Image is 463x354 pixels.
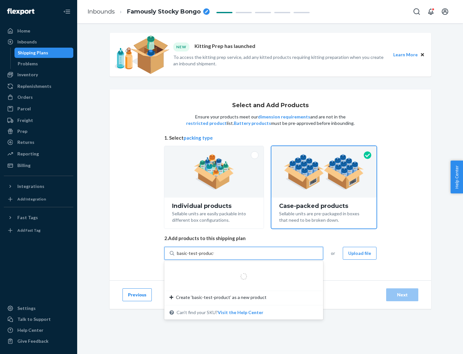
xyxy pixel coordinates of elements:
[17,139,34,145] div: Returns
[439,5,451,18] button: Open account menu
[4,126,73,136] a: Prep
[177,250,214,256] input: Create ‘basic-test-product’ as a new productCan't find your SKU?Visit the Help Center
[17,151,39,157] div: Reporting
[17,117,33,124] div: Freight
[17,316,51,322] div: Talk to Support
[186,120,227,126] button: restricted product
[279,203,369,209] div: Case-packed products
[258,114,310,120] button: dimension requirements
[17,338,49,344] div: Give Feedback
[173,54,387,67] p: To access the kitting prep service, add any kitted products requiring kitting preparation when yo...
[4,37,73,47] a: Inbounds
[172,203,256,209] div: Individual products
[177,309,263,316] span: Can't find your SKU?
[4,160,73,171] a: Billing
[4,212,73,223] button: Fast Tags
[127,8,201,16] span: Famously Stocky Bongo
[17,196,46,202] div: Add Integration
[18,50,48,56] div: Shipping Plans
[392,292,413,298] div: Next
[284,154,364,190] img: case-pack.59cecea509d18c883b923b81aeac6d0b.png
[234,120,271,126] button: Battery products
[4,314,73,324] a: Talk to Support
[218,309,263,316] button: Create ‘basic-test-product’ as a new productCan't find your SKU?
[17,162,31,169] div: Billing
[14,48,74,58] a: Shipping Plans
[343,247,377,260] button: Upload file
[4,70,73,80] a: Inventory
[17,39,37,45] div: Inbounds
[17,83,51,89] div: Replenishments
[4,81,73,91] a: Replenishments
[176,294,267,301] span: Create ‘basic-test-product’ as a new product
[164,235,377,242] span: 2. Add products to this shipping plan
[4,194,73,204] a: Add Integration
[4,225,73,236] a: Add Fast Tag
[17,327,43,333] div: Help Center
[4,149,73,159] a: Reporting
[4,115,73,126] a: Freight
[18,61,38,67] div: Problems
[4,325,73,335] a: Help Center
[419,51,426,58] button: Close
[331,250,335,256] span: or
[186,114,355,126] p: Ensure your products meet our and are not in the list. must be pre-approved before inbounding.
[123,288,152,301] button: Previous
[14,59,74,69] a: Problems
[410,5,423,18] button: Open Search Box
[386,288,418,301] button: Next
[17,28,30,34] div: Home
[17,305,36,312] div: Settings
[17,94,33,100] div: Orders
[60,5,73,18] button: Close Navigation
[232,102,309,109] h1: Select and Add Products
[194,154,234,190] img: individual-pack.facf35554cb0f1810c75b2bd6df2d64e.png
[173,42,189,51] div: NEW
[17,214,38,221] div: Fast Tags
[17,71,38,78] div: Inventory
[17,228,41,233] div: Add Fast Tag
[4,104,73,114] a: Parcel
[184,135,213,141] button: packing type
[195,42,255,51] p: Kitting Prep has launched
[164,135,377,141] span: 1. Select
[17,106,31,112] div: Parcel
[4,303,73,313] a: Settings
[279,209,369,223] div: Sellable units are pre-packaged in boxes that need to be broken down.
[17,128,27,135] div: Prep
[4,92,73,102] a: Orders
[450,161,463,193] button: Help Center
[424,5,437,18] button: Open notifications
[172,209,256,223] div: Sellable units are easily packable into different box configurations.
[87,8,115,15] a: Inbounds
[4,336,73,346] button: Give Feedback
[17,183,44,190] div: Integrations
[7,8,34,15] img: Flexport logo
[393,51,418,58] button: Learn More
[4,181,73,191] button: Integrations
[4,26,73,36] a: Home
[4,137,73,147] a: Returns
[82,2,215,21] ol: breadcrumbs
